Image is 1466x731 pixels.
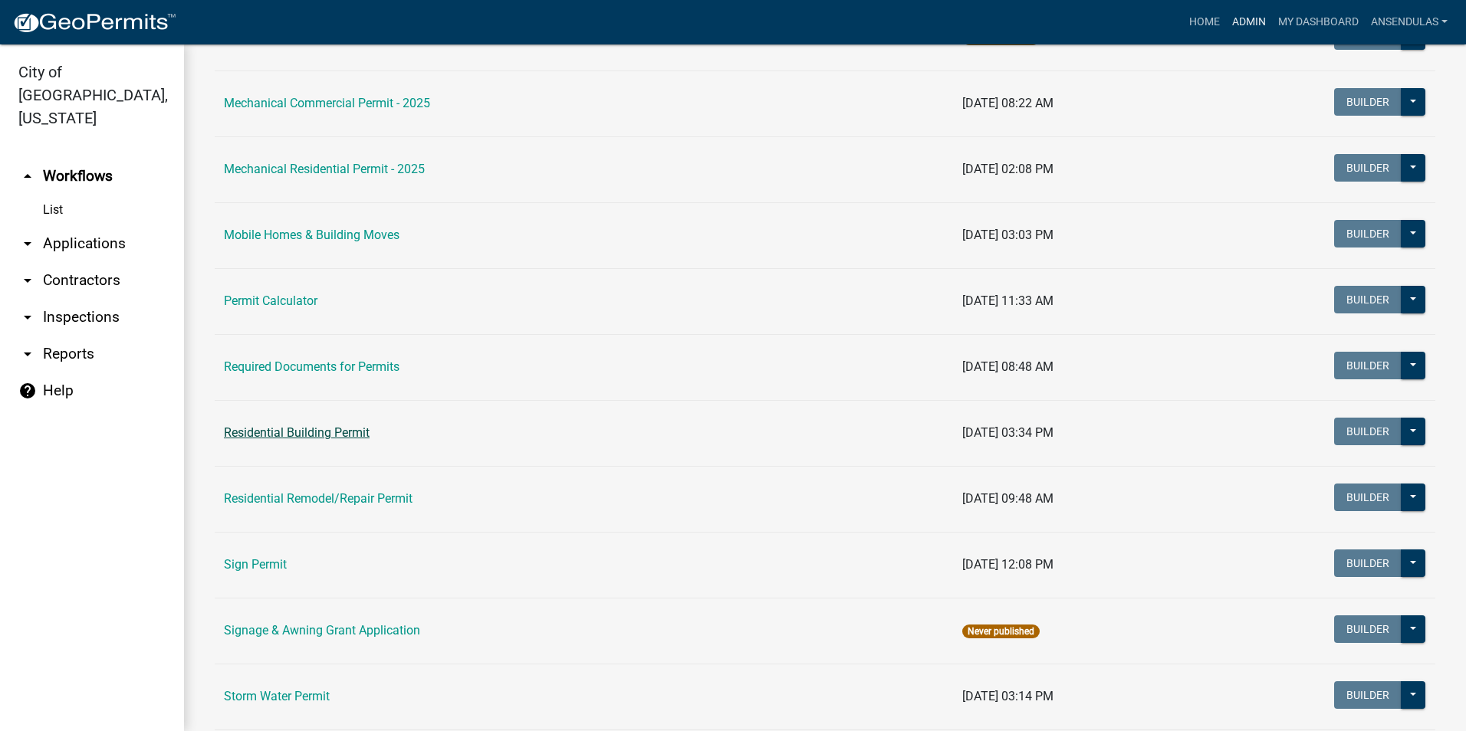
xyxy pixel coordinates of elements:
a: Admin [1226,8,1272,37]
a: ansendulas [1365,8,1454,37]
a: My Dashboard [1272,8,1365,37]
a: Mobile Homes & Building Moves [224,228,399,242]
button: Builder [1334,352,1402,379]
button: Builder [1334,286,1402,313]
a: Residential Remodel/Repair Permit [224,491,413,506]
a: Sign Permit [224,557,287,572]
button: Builder [1334,418,1402,445]
span: [DATE] 12:08 PM [962,557,1053,572]
i: arrow_drop_up [18,167,37,185]
button: Builder [1334,22,1402,50]
i: help [18,382,37,400]
i: arrow_drop_down [18,345,37,363]
span: [DATE] 03:03 PM [962,228,1053,242]
span: [DATE] 09:48 AM [962,491,1053,506]
a: Permit Calculator [224,293,317,308]
i: arrow_drop_down [18,234,37,253]
a: Signage & Awning Grant Application [224,623,420,638]
span: [DATE] 03:34 PM [962,425,1053,440]
button: Builder [1334,549,1402,577]
a: Home [1183,8,1226,37]
button: Builder [1334,484,1402,511]
a: Mechanical Commercial Permit - 2025 [224,96,430,110]
span: Never published [962,624,1040,638]
button: Builder [1334,154,1402,182]
button: Builder [1334,88,1402,116]
button: Builder [1334,681,1402,709]
span: [DATE] 08:48 AM [962,359,1053,374]
a: Required Documents for Permits [224,359,399,374]
span: [DATE] 08:22 AM [962,96,1053,110]
span: [DATE] 03:14 PM [962,689,1053,703]
button: Builder [1334,220,1402,247]
span: [DATE] 11:33 AM [962,293,1053,308]
a: Storm Water Permit [224,689,330,703]
button: Builder [1334,615,1402,643]
i: arrow_drop_down [18,308,37,326]
a: Mechanical Residential Permit - 2025 [224,162,425,176]
a: Residential Building Permit [224,425,370,440]
i: arrow_drop_down [18,271,37,290]
span: [DATE] 02:08 PM [962,162,1053,176]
